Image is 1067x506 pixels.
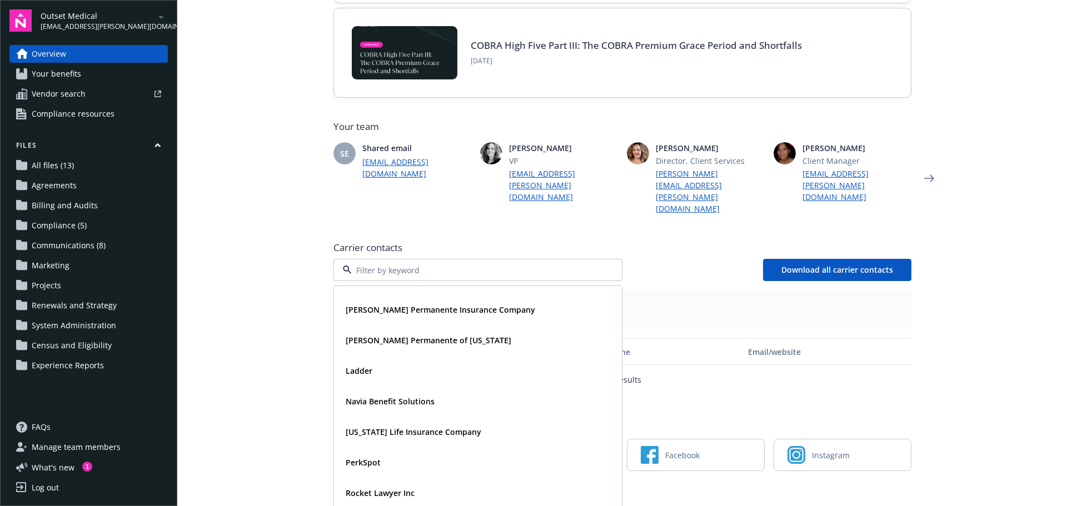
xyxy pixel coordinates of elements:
strong: [PERSON_NAME] Permanente of [US_STATE] [346,335,511,345]
a: Manage team members [9,438,168,456]
a: Projects [9,277,168,294]
a: Experience Reports [9,357,168,374]
a: Billing and Audits [9,197,168,214]
strong: Ladder [346,365,372,376]
img: photo [480,142,502,164]
span: [PERSON_NAME] [656,142,765,154]
p: No results [603,374,641,385]
strong: [US_STATE] Life Insurance Company [346,427,481,437]
span: Your benefits [32,65,81,83]
span: Director, Client Services [656,155,765,167]
strong: [PERSON_NAME] Permanente Insurance Company [346,304,535,315]
span: Compliance resources [32,105,114,123]
span: Compliance (5) [32,217,87,234]
span: FAQs [32,418,51,436]
a: Census and Eligibility [9,337,168,354]
a: Agreements [9,177,168,194]
span: Projects [32,277,61,294]
button: What's new1 [9,462,92,473]
button: Download all carrier contacts [763,259,911,281]
span: Census and Eligibility [32,337,112,354]
span: Plan types [342,299,903,309]
strong: PerkSpot [346,457,381,468]
div: Phone [606,346,739,358]
button: Email/website [744,338,911,365]
span: Communications (8) [32,237,106,254]
a: Instagram [774,439,911,471]
span: System Administration [32,317,116,334]
a: All files (13) [9,157,168,174]
span: Billing and Audits [32,197,98,214]
a: Next [920,169,938,187]
span: Outset Medical [41,10,154,22]
input: Filter by keyword [352,264,600,276]
span: - [342,309,903,320]
span: Marketing [32,257,69,274]
button: Phone [601,338,744,365]
img: BLOG-Card Image - Compliance - COBRA High Five Pt 3 - 09-03-25.jpg [352,26,457,79]
a: Communications (8) [9,237,168,254]
span: [EMAIL_ADDRESS][PERSON_NAME][DOMAIN_NAME] [41,22,154,32]
a: System Administration [9,317,168,334]
div: Email/website [748,346,906,358]
div: Log out [32,479,59,497]
span: Renewals and Strategy [32,297,117,314]
strong: Navia Benefit Solutions [346,396,435,407]
button: Outset Medical[EMAIL_ADDRESS][PERSON_NAME][DOMAIN_NAME]arrowDropDown [41,9,168,32]
img: photo [774,142,796,164]
span: What ' s new [32,462,74,473]
span: Overview [32,45,66,63]
a: Your benefits [9,65,168,83]
a: Marketing [9,257,168,274]
a: Compliance (5) [9,217,168,234]
a: [EMAIL_ADDRESS][PERSON_NAME][DOMAIN_NAME] [509,168,618,203]
span: Your team [333,120,911,133]
span: All files (13) [32,157,74,174]
span: Client Manager [802,155,911,167]
span: VP [509,155,618,167]
span: Facebook [665,449,700,461]
a: Vendor search [9,85,168,103]
img: photo [627,142,649,164]
a: arrowDropDown [154,10,168,23]
a: Compliance resources [9,105,168,123]
span: Shared email [362,142,471,154]
span: Download all carrier contacts [781,264,893,275]
span: SE [340,148,349,159]
span: Experience Reports [32,357,104,374]
span: Instagram [812,449,850,461]
a: Overview [9,45,168,63]
div: 1 [82,462,92,472]
span: [PERSON_NAME] [509,142,618,154]
a: [PERSON_NAME][EMAIL_ADDRESS][PERSON_NAME][DOMAIN_NAME] [656,168,765,214]
span: Vendor search [32,85,86,103]
a: FAQs [9,418,168,436]
span: Carrier contacts [333,241,911,254]
span: [DATE] [471,56,802,66]
a: Facebook [627,439,765,471]
a: [EMAIL_ADDRESS][DOMAIN_NAME] [362,156,471,179]
a: COBRA High Five Part III: The COBRA Premium Grace Period and Shortfalls [471,39,802,52]
img: navigator-logo.svg [9,9,32,32]
span: Manage team members [32,438,121,456]
a: Renewals and Strategy [9,297,168,314]
strong: Rocket Lawyer Inc [346,488,415,498]
span: Agreements [32,177,77,194]
a: [EMAIL_ADDRESS][PERSON_NAME][DOMAIN_NAME] [802,168,911,203]
button: Files [9,141,168,154]
span: [PERSON_NAME] [802,142,911,154]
